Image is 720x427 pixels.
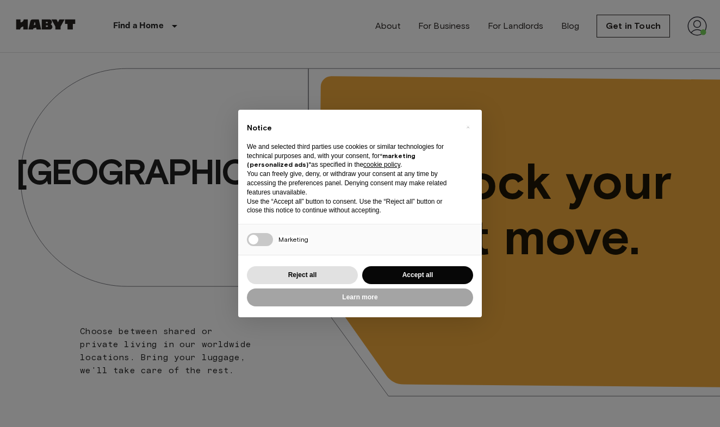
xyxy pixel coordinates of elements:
a: cookie policy [363,161,400,168]
span: × [466,121,470,134]
p: You can freely give, deny, or withdraw your consent at any time by accessing the preferences pane... [247,169,456,197]
button: Close this notice [459,118,476,136]
button: Accept all [362,266,473,284]
h2: Notice [247,123,456,134]
span: Marketing [278,235,308,243]
p: Use the “Accept all” button to consent. Use the “Reject all” button or close this notice to conti... [247,197,456,216]
button: Learn more [247,288,473,306]
p: We and selected third parties use cookies or similar technologies for technical purposes and, wit... [247,142,456,169]
button: Reject all [247,266,358,284]
strong: “marketing (personalized ads)” [247,152,415,169]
